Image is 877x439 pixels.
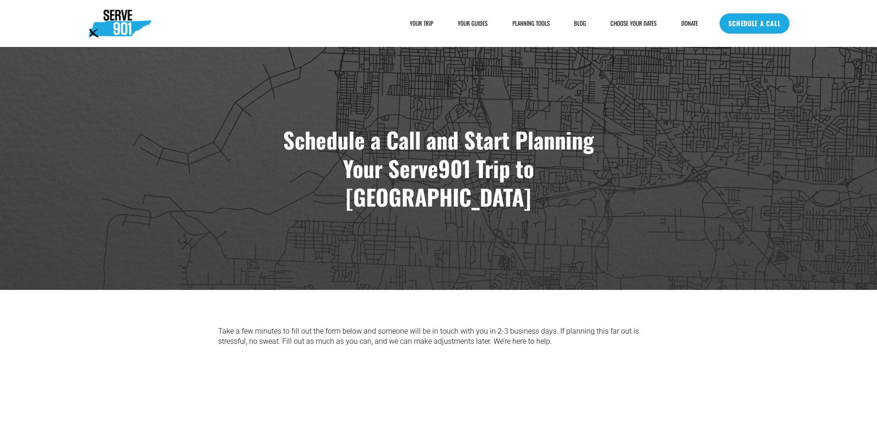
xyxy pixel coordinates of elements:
a: DONATE [681,19,698,28]
a: SCHEDULE A CALL [720,13,789,34]
span: PLANNING TOOLS [512,19,550,28]
img: Serve901 [88,10,151,37]
a: BLOG [574,19,586,28]
span: YOUR TRIP [410,19,433,28]
a: YOUR GUIDES [458,19,488,28]
a: CHOOSE YOUR DATES [610,19,656,28]
p: Take a few minutes to fill out the form below and someone will be in touch with you in 2-3 busine... [218,326,659,347]
strong: Schedule a Call and Start Planning Your Serve901 Trip to [GEOGRAPHIC_DATA] [283,123,599,213]
a: folder dropdown [512,19,550,28]
a: folder dropdown [410,19,433,28]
